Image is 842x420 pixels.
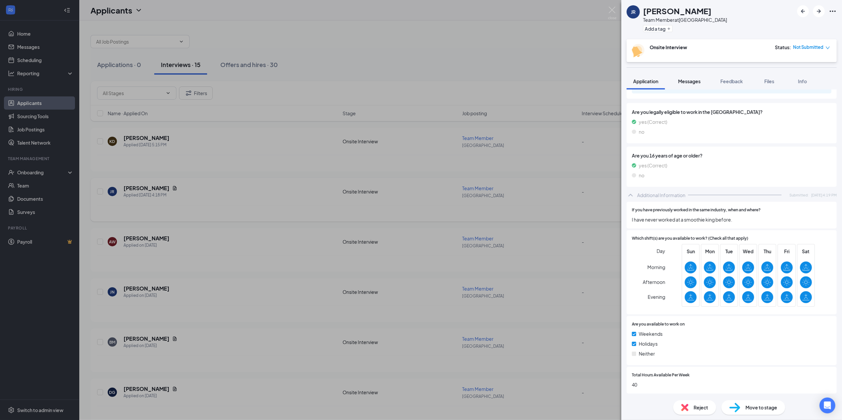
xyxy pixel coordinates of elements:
span: Are you available to work on [632,321,685,328]
div: Status : [775,44,791,51]
span: Weekends [639,330,663,337]
button: ArrowRight [813,5,825,17]
span: 40 [632,381,831,388]
span: Morning [647,261,665,273]
span: I have never worked at a smoothie king before. [632,216,831,223]
span: Afternoon [643,276,665,288]
span: Day [657,247,665,255]
span: Files [764,78,774,84]
span: Are you 16 years of age or older? [632,152,831,159]
span: Info [798,78,807,84]
span: Mon [704,248,716,255]
span: Reject [694,404,708,411]
span: Fri [781,248,793,255]
span: Which shift(s) are you available to work? (Check all that apply) [632,235,748,242]
span: Total Hours Available Per Week [632,372,690,378]
div: JR [631,9,636,15]
span: Are you legally eligible to work in the [GEOGRAPHIC_DATA]? [632,108,831,116]
span: Neither [639,350,655,357]
b: Onsite Interview [650,44,687,50]
span: no [639,172,644,179]
svg: ArrowLeftNew [799,7,807,15]
span: [DATE] 4:19 PM [811,192,837,198]
span: Sat [800,248,812,255]
span: Move to stage [746,404,777,411]
span: Feedback [720,78,743,84]
span: If you have previously worked in the same industry, when and where? [632,207,761,213]
span: Application [633,78,658,84]
span: no [639,128,644,135]
svg: Ellipses [829,7,837,15]
span: Messages [678,78,701,84]
svg: ArrowRight [815,7,823,15]
span: yes (Correct) [639,162,667,169]
span: Evening [648,291,665,303]
button: PlusAdd a tag [643,25,673,32]
span: yes (Correct) [639,118,667,125]
button: ArrowLeftNew [797,5,809,17]
span: Wed [742,248,754,255]
span: Holidays [639,340,658,347]
div: Additional Information [637,192,685,198]
span: Sun [685,248,697,255]
span: Not Submitted [793,44,824,51]
div: Open Intercom Messenger [820,398,835,413]
h1: [PERSON_NAME] [643,5,712,17]
span: Submitted: [789,192,809,198]
svg: ChevronUp [627,191,635,199]
div: Team Member at [GEOGRAPHIC_DATA] [643,17,727,23]
span: Thu [761,248,773,255]
span: Tue [723,248,735,255]
svg: Plus [667,27,671,31]
span: down [825,46,830,50]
